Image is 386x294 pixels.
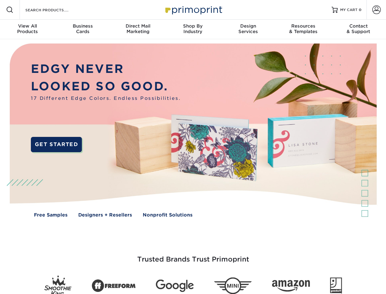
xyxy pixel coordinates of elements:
a: Free Samples [34,212,68,219]
a: Resources& Templates [276,20,331,39]
span: Business [55,23,110,29]
span: 17 Different Edge Colors. Endless Possibilities. [31,95,181,102]
p: EDGY NEVER [31,60,181,78]
span: Direct Mail [110,23,165,29]
a: Designers + Resellers [78,212,132,219]
span: Shop By [165,23,220,29]
a: Contact& Support [331,20,386,39]
input: SEARCH PRODUCTS..... [25,6,84,13]
a: GET STARTED [31,137,82,152]
span: Design [221,23,276,29]
div: Services [221,23,276,34]
div: & Templates [276,23,331,34]
img: Amazon [272,280,310,292]
p: LOOKED SO GOOD. [31,78,181,95]
div: Cards [55,23,110,34]
img: Goodwill [330,277,342,294]
div: Marketing [110,23,165,34]
span: Contact [331,23,386,29]
div: & Support [331,23,386,34]
h3: Trusted Brands Trust Primoprint [14,241,372,271]
img: Google [156,280,194,292]
a: BusinessCards [55,20,110,39]
span: Resources [276,23,331,29]
a: Shop ByIndustry [165,20,220,39]
img: Primoprint [163,3,224,16]
span: 0 [359,8,362,12]
a: DesignServices [221,20,276,39]
span: MY CART [340,7,358,13]
a: Direct MailMarketing [110,20,165,39]
a: Nonprofit Solutions [143,212,193,219]
div: Industry [165,23,220,34]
